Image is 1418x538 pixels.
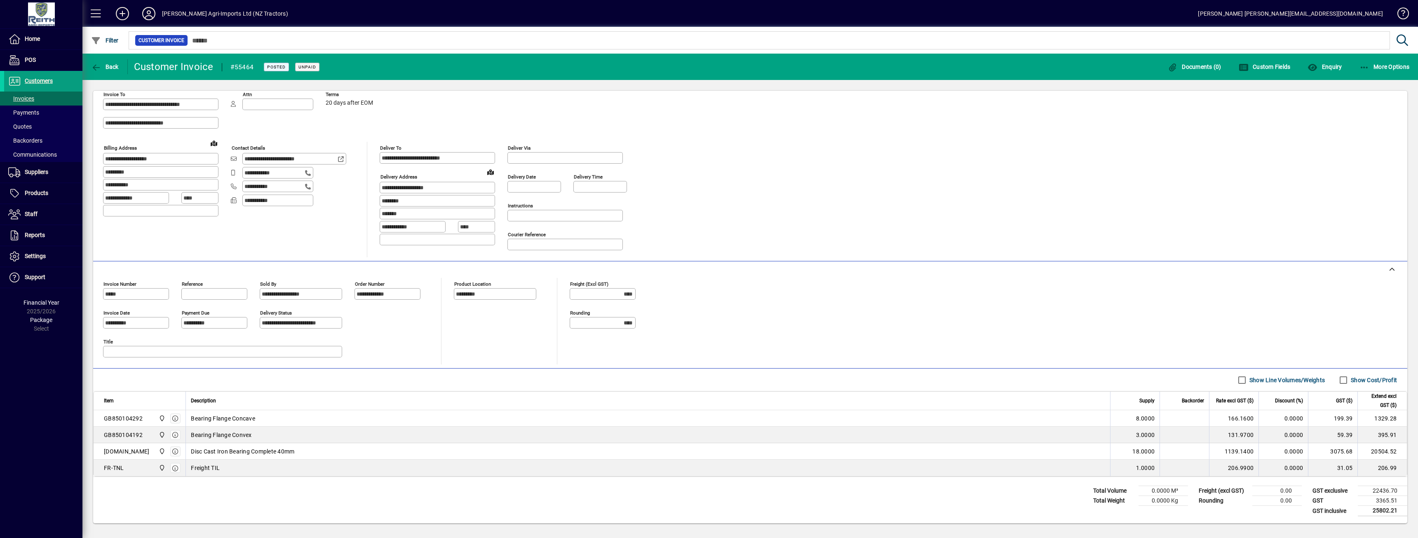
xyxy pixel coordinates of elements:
label: Show Line Volumes/Weights [1248,376,1325,384]
mat-label: Invoice To [103,92,125,97]
mat-label: Attn [243,92,252,97]
td: Total Weight [1089,496,1139,506]
span: Ashburton [157,430,166,439]
td: Total Volume [1089,486,1139,496]
span: Ashburton [157,414,166,423]
span: Posted [267,64,286,70]
a: Support [4,267,82,288]
mat-label: Deliver To [380,145,401,151]
a: Staff [4,204,82,225]
a: Communications [4,148,82,162]
a: Knowledge Base [1391,2,1408,28]
span: Products [25,190,48,196]
td: 0.0000 [1258,460,1308,476]
span: Supply [1139,396,1155,405]
a: View on map [207,136,221,150]
td: 3365.51 [1358,496,1407,506]
span: Discount (%) [1275,396,1303,405]
span: Communications [8,151,57,158]
mat-label: Delivery date [508,174,536,180]
td: GST inclusive [1308,506,1358,516]
div: GB850104292 [104,414,143,423]
span: Suppliers [25,169,48,175]
span: 3.0000 [1136,431,1155,439]
span: Package [30,317,52,323]
span: Back [91,63,119,70]
mat-label: Order number [355,281,385,287]
span: 8.0000 [1136,414,1155,423]
mat-label: Invoice date [103,310,130,316]
span: Backorder [1182,396,1204,405]
td: 0.0000 [1258,410,1308,427]
button: Back [89,59,121,74]
a: Suppliers [4,162,82,183]
td: 206.99 [1357,460,1407,476]
td: 0.00 [1252,496,1302,506]
span: Unpaid [298,64,316,70]
td: 3075.68 [1308,443,1357,460]
td: 59.39 [1308,427,1357,443]
td: 0.0000 [1258,443,1308,460]
mat-label: Freight (excl GST) [570,281,608,287]
span: Ashburton [157,463,166,472]
span: Settings [25,253,46,259]
mat-label: Delivery status [260,310,292,316]
mat-label: Reference [182,281,203,287]
span: Rate excl GST ($) [1216,396,1254,405]
mat-label: Payment due [182,310,209,316]
div: 131.9700 [1214,431,1254,439]
span: Freight TIL [191,464,220,472]
span: 20 days after EOM [326,100,373,106]
span: Custom Fields [1239,63,1291,70]
span: Payments [8,109,39,116]
a: Products [4,183,82,204]
a: Reports [4,225,82,246]
div: 1139.1400 [1214,447,1254,456]
span: 18.0000 [1132,447,1155,456]
td: 0.0000 [1258,427,1308,443]
mat-label: Instructions [508,203,533,209]
td: 199.39 [1308,410,1357,427]
mat-label: Invoice number [103,281,136,287]
td: 31.05 [1308,460,1357,476]
button: Filter [89,33,121,48]
span: Quotes [8,123,32,130]
div: 206.9900 [1214,464,1254,472]
span: More Options [1359,63,1410,70]
td: 0.0000 M³ [1139,486,1188,496]
span: Disc Cast Iron Bearing Complete 40mm [191,447,294,456]
a: Backorders [4,134,82,148]
button: Add [109,6,136,21]
a: POS [4,50,82,70]
button: Custom Fields [1237,59,1293,74]
span: Filter [91,37,119,44]
a: Settings [4,246,82,267]
td: GST [1308,496,1358,506]
td: 0.00 [1252,486,1302,496]
span: Item [104,396,114,405]
span: GST ($) [1336,396,1352,405]
button: Profile [136,6,162,21]
td: 20504.52 [1357,443,1407,460]
mat-label: Sold by [260,281,276,287]
span: Customer Invoice [139,36,184,45]
span: Financial Year [23,299,59,306]
span: Staff [25,211,38,217]
td: 395.91 [1357,427,1407,443]
mat-label: Deliver via [508,145,531,151]
button: More Options [1357,59,1412,74]
td: 0.0000 Kg [1139,496,1188,506]
mat-label: Courier Reference [508,232,546,237]
span: Home [25,35,40,42]
span: Documents (0) [1168,63,1221,70]
span: POS [25,56,36,63]
a: Home [4,29,82,49]
div: 166.1600 [1214,414,1254,423]
div: [PERSON_NAME] Agri-Imports Ltd (NZ Tractors) [162,7,288,20]
td: 1329.28 [1357,410,1407,427]
span: Enquiry [1308,63,1342,70]
td: Freight (excl GST) [1195,486,1252,496]
button: Enquiry [1305,59,1344,74]
span: Description [191,396,216,405]
div: FR-TNL [104,464,124,472]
